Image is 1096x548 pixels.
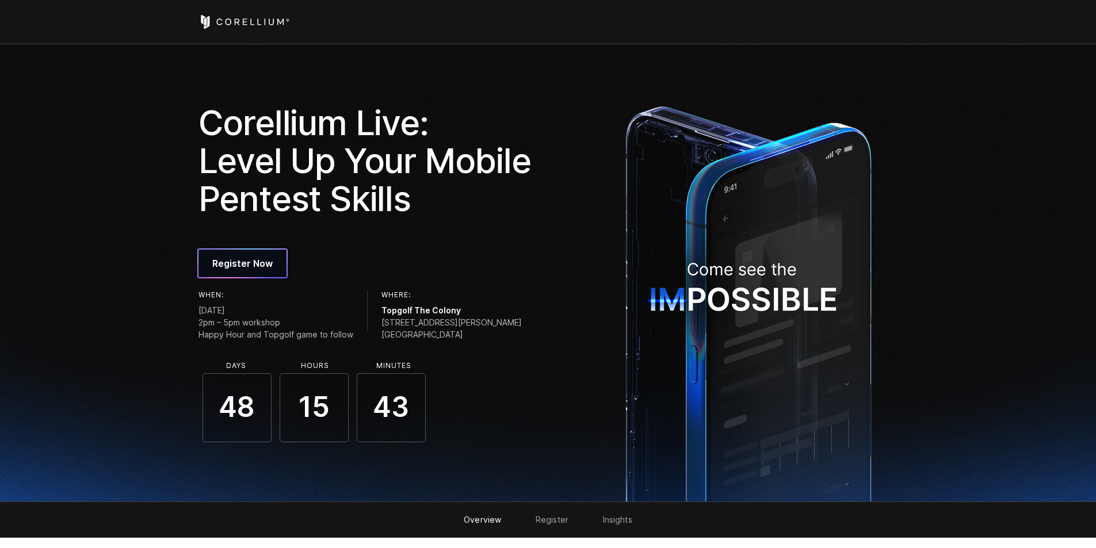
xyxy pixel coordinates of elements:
[381,304,522,316] span: Topgolf The Colony
[198,15,290,29] a: Corellium Home
[536,515,568,524] a: Register
[198,316,353,340] span: 2pm – 5pm workshop Happy Hour and Topgolf game to follow
[202,362,271,370] li: Days
[603,515,632,524] a: Insights
[381,291,522,299] h6: Where:
[620,99,877,501] img: ImpossibleDevice_1x
[198,304,353,316] span: [DATE]
[357,373,426,442] span: 43
[198,104,540,217] h1: Corellium Live: Level Up Your Mobile Pentest Skills
[381,316,522,340] span: [STREET_ADDRESS][PERSON_NAME] [GEOGRAPHIC_DATA]
[280,373,349,442] span: 15
[198,291,353,299] h6: When:
[464,515,501,524] a: Overview
[281,362,350,370] li: Hours
[198,250,287,277] a: Register Now
[360,362,429,370] li: Minutes
[212,256,273,270] span: Register Now
[203,373,272,442] span: 48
